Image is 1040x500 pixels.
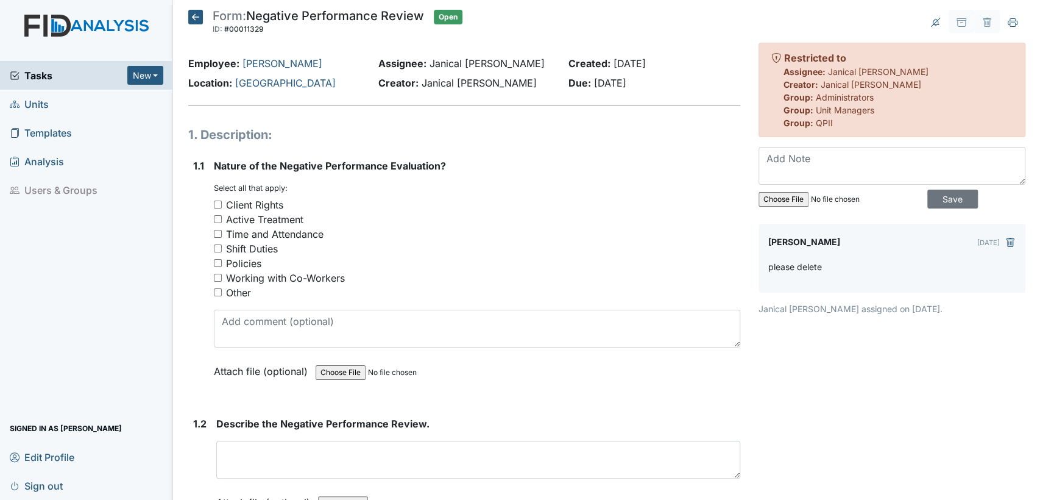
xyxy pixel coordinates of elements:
[214,201,222,209] input: Client Rights
[213,9,246,23] span: Form:
[235,77,336,89] a: [GEOGRAPHIC_DATA]
[378,57,426,70] strong: Assignee:
[434,10,462,24] span: Open
[226,285,251,300] div: Other
[10,419,122,438] span: Signed in as [PERSON_NAME]
[226,256,261,271] div: Policies
[821,79,921,90] span: Janical [PERSON_NAME]
[768,260,822,273] p: please delete
[224,24,264,34] span: #00011329
[10,68,127,83] a: Tasks
[784,79,818,90] strong: Creator:
[193,416,207,431] label: 1.2
[10,448,74,466] span: Edit Profile
[214,160,446,172] span: Nature of the Negative Performance Evaluation?
[188,77,232,89] strong: Location:
[213,10,424,37] div: Negative Performance Review
[784,92,813,102] strong: Group:
[10,152,64,171] span: Analysis
[188,57,239,70] strong: Employee:
[816,105,874,115] span: Unit Managers
[188,126,740,144] h1: 1. Description:
[216,418,430,430] span: Describe the Negative Performance Review.
[226,212,303,227] div: Active Treatment
[242,57,322,70] a: [PERSON_NAME]
[214,230,222,238] input: Time and Attendance
[10,476,63,495] span: Sign out
[784,105,813,115] strong: Group:
[214,215,222,223] input: Active Treatment
[378,77,419,89] strong: Creator:
[614,57,646,70] span: [DATE]
[816,92,874,102] span: Administrators
[226,198,283,212] div: Client Rights
[594,77,626,89] span: [DATE]
[127,66,164,85] button: New
[422,77,537,89] span: Janical [PERSON_NAME]
[226,271,345,285] div: Working with Co-Workers
[759,302,1025,315] p: Janical [PERSON_NAME] assigned on [DATE].
[784,118,813,128] strong: Group:
[213,24,222,34] span: ID:
[977,238,1000,247] small: [DATE]
[214,357,313,379] label: Attach file (optional)
[828,66,929,77] span: Janical [PERSON_NAME]
[214,184,288,193] small: Select all that apply:
[10,95,49,113] span: Units
[927,190,978,209] input: Save
[784,66,826,77] strong: Assignee:
[226,241,278,256] div: Shift Duties
[214,245,222,252] input: Shift Duties
[816,118,833,128] span: QPII
[214,288,222,296] input: Other
[193,159,204,173] label: 1.1
[10,123,72,142] span: Templates
[568,57,610,70] strong: Created:
[214,274,222,282] input: Working with Co-Workers
[768,234,840,251] label: [PERSON_NAME]
[214,259,222,267] input: Policies
[226,227,324,241] div: Time and Attendance
[784,52,846,64] strong: Restricted to
[430,57,545,70] span: Janical [PERSON_NAME]
[568,77,591,89] strong: Due:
